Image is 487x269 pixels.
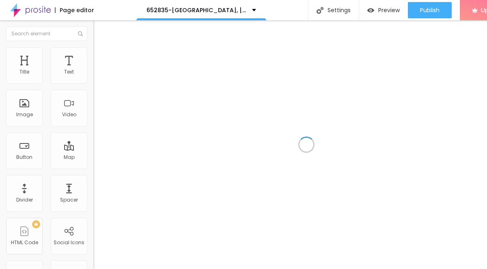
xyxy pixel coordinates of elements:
[408,2,452,18] button: Publish
[16,154,32,160] div: Button
[11,240,38,245] div: HTML Code
[16,112,33,117] div: Image
[359,2,408,18] button: Preview
[147,7,246,13] p: 652835-[GEOGRAPHIC_DATA], [GEOGRAPHIC_DATA].
[60,197,78,203] div: Spacer
[6,26,87,41] input: Search element
[16,197,33,203] div: Divider
[367,7,374,14] img: view-1.svg
[64,154,75,160] div: Map
[78,31,83,36] img: Icone
[54,240,84,245] div: Social Icons
[378,7,400,13] span: Preview
[64,69,74,75] div: Text
[62,112,76,117] div: Video
[420,7,440,13] span: Publish
[55,7,94,13] div: Page editor
[317,7,323,14] img: Icone
[19,69,29,75] div: Title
